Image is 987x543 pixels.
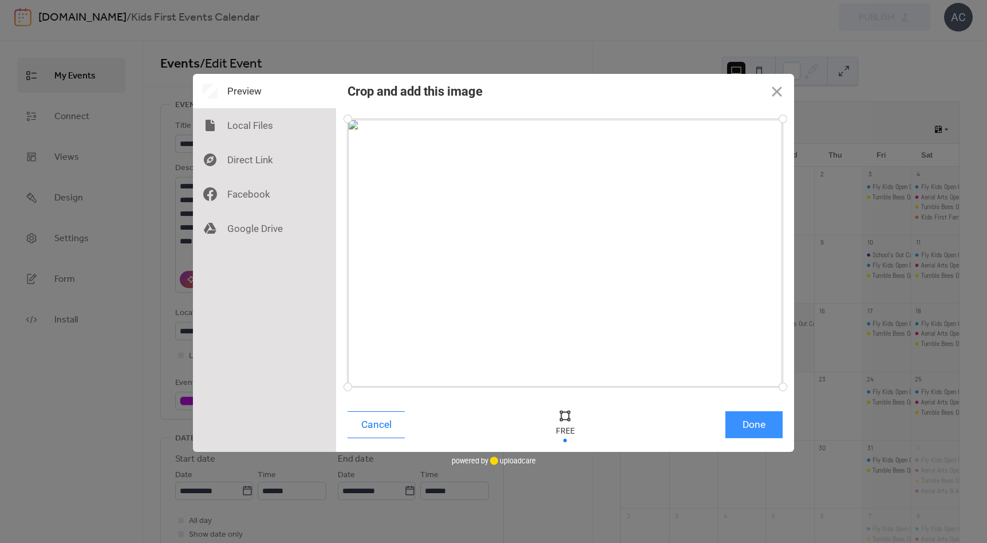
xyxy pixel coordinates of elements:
div: Local Files [193,108,336,143]
div: powered by [452,452,536,469]
button: Done [725,411,783,438]
div: Facebook [193,177,336,211]
div: Direct Link [193,143,336,177]
button: Close [760,74,794,108]
div: Crop and add this image [348,84,483,99]
div: Google Drive [193,211,336,246]
a: uploadcare [488,457,536,465]
div: Preview [193,74,336,108]
button: Cancel [348,411,405,438]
